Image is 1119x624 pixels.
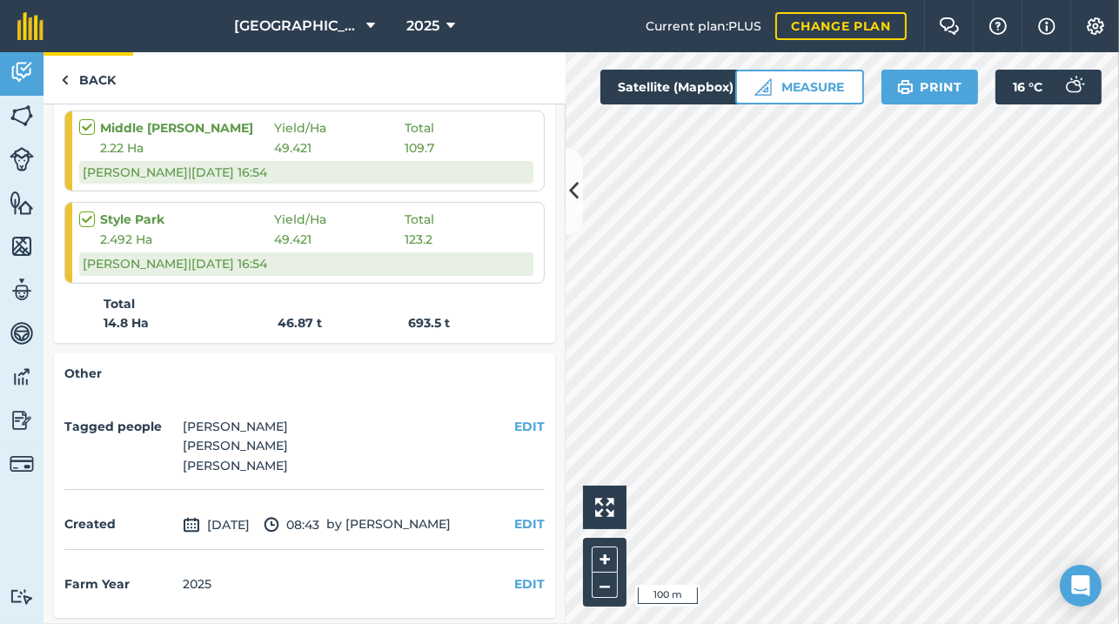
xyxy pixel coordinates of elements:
button: EDIT [514,417,545,436]
img: svg+xml;base64,PD94bWwgdmVyc2lvbj0iMS4wIiBlbmNvZGluZz0idXRmLTgiPz4KPCEtLSBHZW5lcmF0b3I6IEFkb2JlIE... [1056,70,1091,104]
span: 08:43 [264,514,319,535]
img: svg+xml;base64,PD94bWwgdmVyc2lvbj0iMS4wIiBlbmNvZGluZz0idXRmLTgiPz4KPCEtLSBHZW5lcmF0b3I6IEFkb2JlIE... [10,407,34,433]
button: + [592,547,618,573]
h4: Tagged people [64,417,176,436]
h4: Other [64,364,545,383]
span: [GEOGRAPHIC_DATA] [234,16,359,37]
img: svg+xml;base64,PD94bWwgdmVyc2lvbj0iMS4wIiBlbmNvZGluZz0idXRmLTgiPz4KPCEtLSBHZW5lcmF0b3I6IEFkb2JlIE... [10,588,34,605]
img: svg+xml;base64,PD94bWwgdmVyc2lvbj0iMS4wIiBlbmNvZGluZz0idXRmLTgiPz4KPCEtLSBHZW5lcmF0b3I6IEFkb2JlIE... [264,514,279,535]
span: 49.421 [274,230,405,249]
li: [PERSON_NAME] [183,436,288,455]
span: Yield / Ha [274,210,405,229]
img: svg+xml;base64,PHN2ZyB4bWxucz0iaHR0cDovL3d3dy53My5vcmcvMjAwMC9zdmciIHdpZHRoPSI5IiBoZWlnaHQ9IjI0Ii... [61,70,69,91]
div: [PERSON_NAME] | [DATE] 16:54 [79,161,533,184]
img: svg+xml;base64,PD94bWwgdmVyc2lvbj0iMS4wIiBlbmNvZGluZz0idXRmLTgiPz4KPCEtLSBHZW5lcmF0b3I6IEFkb2JlIE... [10,452,34,476]
button: EDIT [514,574,545,594]
a: Back [44,52,133,104]
img: svg+xml;base64,PD94bWwgdmVyc2lvbj0iMS4wIiBlbmNvZGluZz0idXRmLTgiPz4KPCEtLSBHZW5lcmF0b3I6IEFkb2JlIE... [10,320,34,346]
img: Ruler icon [754,78,772,96]
button: Print [881,70,979,104]
img: svg+xml;base64,PHN2ZyB4bWxucz0iaHR0cDovL3d3dy53My5vcmcvMjAwMC9zdmciIHdpZHRoPSI1NiIgaGVpZ2h0PSI2MC... [10,190,34,216]
strong: Middle [PERSON_NAME] [100,118,274,138]
h4: Farm Year [64,574,176,594]
img: svg+xml;base64,PHN2ZyB4bWxucz0iaHR0cDovL3d3dy53My5vcmcvMjAwMC9zdmciIHdpZHRoPSI1NiIgaGVpZ2h0PSI2MC... [10,103,34,129]
span: [DATE] [183,514,250,535]
strong: 46.87 t [278,313,408,332]
button: 16 °C [995,70,1102,104]
span: 16 ° C [1013,70,1042,104]
li: [PERSON_NAME] [183,417,288,436]
strong: 693.5 t [408,315,450,331]
img: svg+xml;base64,PHN2ZyB4bWxucz0iaHR0cDovL3d3dy53My5vcmcvMjAwMC9zdmciIHdpZHRoPSIxNyIgaGVpZ2h0PSIxNy... [1038,16,1055,37]
h4: Created [64,514,176,533]
img: svg+xml;base64,PD94bWwgdmVyc2lvbj0iMS4wIiBlbmNvZGluZz0idXRmLTgiPz4KPCEtLSBHZW5lcmF0b3I6IEFkb2JlIE... [10,59,34,85]
li: [PERSON_NAME] [183,456,288,475]
img: A question mark icon [988,17,1008,35]
a: Change plan [775,12,907,40]
button: Satellite (Mapbox) [600,70,767,104]
img: svg+xml;base64,PHN2ZyB4bWxucz0iaHR0cDovL3d3dy53My5vcmcvMjAwMC9zdmciIHdpZHRoPSIxOSIgaGVpZ2h0PSIyNC... [897,77,914,97]
button: Measure [735,70,864,104]
img: svg+xml;base64,PD94bWwgdmVyc2lvbj0iMS4wIiBlbmNvZGluZz0idXRmLTgiPz4KPCEtLSBHZW5lcmF0b3I6IEFkb2JlIE... [183,514,200,535]
strong: Total [104,294,135,313]
img: svg+xml;base64,PD94bWwgdmVyc2lvbj0iMS4wIiBlbmNvZGluZz0idXRmLTgiPz4KPCEtLSBHZW5lcmF0b3I6IEFkb2JlIE... [10,364,34,390]
span: 2.492 Ha [100,230,274,249]
div: [PERSON_NAME] | [DATE] 16:54 [79,252,533,275]
div: Open Intercom Messenger [1060,565,1102,607]
span: 2025 [406,16,439,37]
img: A cog icon [1085,17,1106,35]
img: svg+xml;base64,PD94bWwgdmVyc2lvbj0iMS4wIiBlbmNvZGluZz0idXRmLTgiPz4KPCEtLSBHZW5lcmF0b3I6IEFkb2JlIE... [10,277,34,303]
img: Four arrows, one pointing top left, one top right, one bottom right and the last bottom left [595,498,614,517]
img: svg+xml;base64,PD94bWwgdmVyc2lvbj0iMS4wIiBlbmNvZGluZz0idXRmLTgiPz4KPCEtLSBHZW5lcmF0b3I6IEFkb2JlIE... [10,147,34,171]
span: Total [405,118,434,138]
button: EDIT [514,514,545,533]
img: fieldmargin Logo [17,12,44,40]
div: by [PERSON_NAME] [64,500,545,550]
span: Yield / Ha [274,118,405,138]
span: Current plan : PLUS [646,17,761,36]
strong: Style Park [100,210,274,229]
span: Total [405,210,434,229]
span: 123.2 [405,230,432,249]
button: – [592,573,618,598]
strong: 14.8 Ha [104,313,278,332]
span: 49.421 [274,138,405,158]
div: 2025 [183,574,211,594]
img: svg+xml;base64,PHN2ZyB4bWxucz0iaHR0cDovL3d3dy53My5vcmcvMjAwMC9zdmciIHdpZHRoPSI1NiIgaGVpZ2h0PSI2MC... [10,233,34,259]
span: 109.7 [405,138,434,158]
span: 2.22 Ha [100,138,274,158]
img: Two speech bubbles overlapping with the left bubble in the forefront [939,17,960,35]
